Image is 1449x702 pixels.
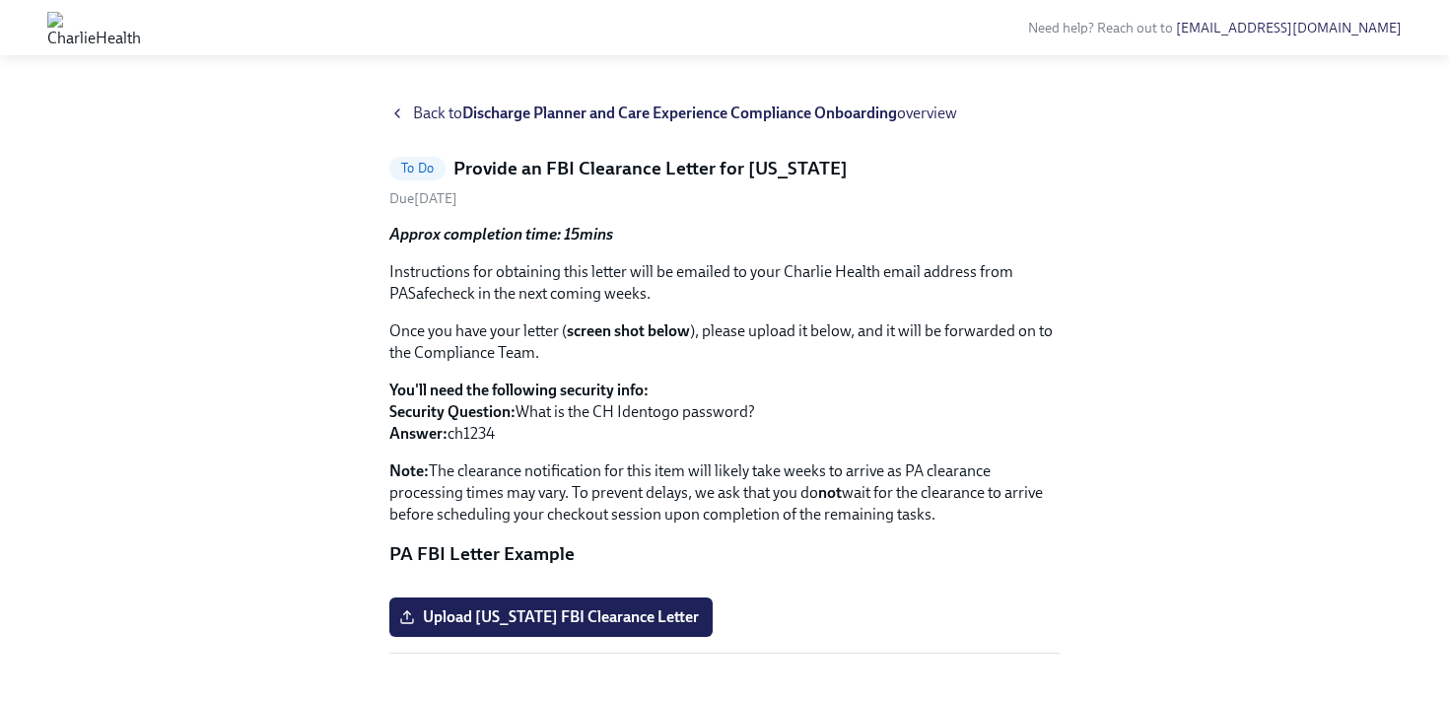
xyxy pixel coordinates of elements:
[389,402,516,421] strong: Security Question:
[389,225,613,244] strong: Approx completion time: 15mins
[389,424,448,443] strong: Answer:
[389,597,713,637] label: Upload [US_STATE] FBI Clearance Letter
[1028,20,1402,36] span: Need help? Reach out to
[453,156,848,181] h5: Provide an FBI Clearance Letter for [US_STATE]
[389,261,1060,305] p: Instructions for obtaining this letter will be emailed to your Charlie Health email address from ...
[389,461,429,480] strong: Note:
[389,190,457,207] span: Saturday, October 18th 2025, 10:00 am
[462,104,897,122] strong: Discharge Planner and Care Experience Compliance Onboarding
[389,380,1060,445] p: What is the CH Identogo password? ch1234
[389,541,1060,567] p: PA FBI Letter Example
[567,321,690,340] strong: screen shot below
[413,103,957,124] span: Back to overview
[389,381,649,399] strong: You'll need the following security info:
[389,161,446,175] span: To Do
[818,483,842,502] strong: not
[47,12,141,43] img: CharlieHealth
[1176,20,1402,36] a: [EMAIL_ADDRESS][DOMAIN_NAME]
[389,460,1060,526] p: The clearance notification for this item will likely take weeks to arrive as PA clearance process...
[403,607,699,627] span: Upload [US_STATE] FBI Clearance Letter
[389,320,1060,364] p: Once you have your letter ( ), please upload it below, and it will be forwarded on to the Complia...
[389,103,1060,124] a: Back toDischarge Planner and Care Experience Compliance Onboardingoverview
